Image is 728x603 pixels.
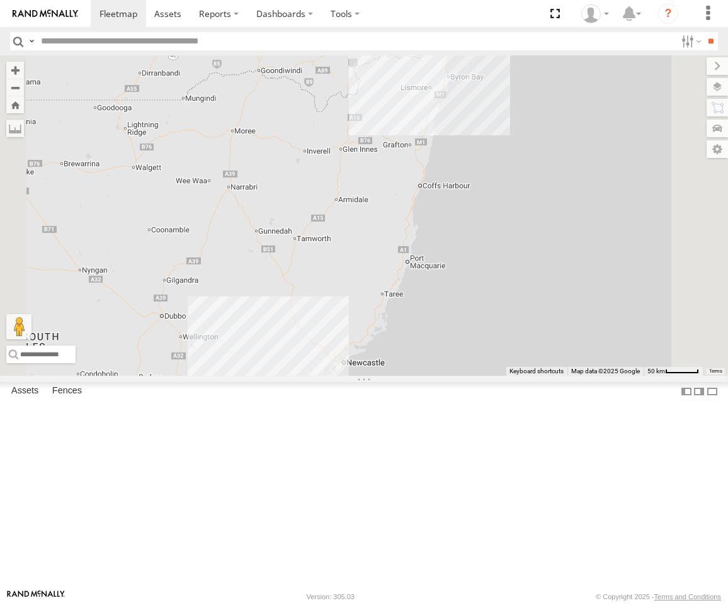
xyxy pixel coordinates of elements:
[644,367,703,376] button: Map scale: 50 km per 50 pixels
[6,96,24,113] button: Zoom Home
[5,383,45,400] label: Assets
[509,367,564,376] button: Keyboard shortcuts
[6,314,31,339] button: Drag Pegman onto the map to open Street View
[706,382,719,400] label: Hide Summary Table
[647,368,665,375] span: 50 km
[577,4,613,23] div: James Oakden
[654,593,721,600] a: Terms and Conditions
[6,79,24,96] button: Zoom out
[680,382,693,400] label: Dock Summary Table to the Left
[26,32,37,50] label: Search Query
[6,120,24,137] label: Measure
[7,590,65,603] a: Visit our Website
[693,382,705,400] label: Dock Summary Table to the Right
[596,593,721,600] div: © Copyright 2025 -
[571,368,640,375] span: Map data ©2025 Google
[6,62,24,79] button: Zoom in
[307,593,355,600] div: Version: 305.03
[676,32,703,50] label: Search Filter Options
[46,383,88,400] label: Fences
[707,140,728,158] label: Map Settings
[709,368,722,373] a: Terms
[658,4,678,24] i: ?
[13,9,78,18] img: rand-logo.svg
